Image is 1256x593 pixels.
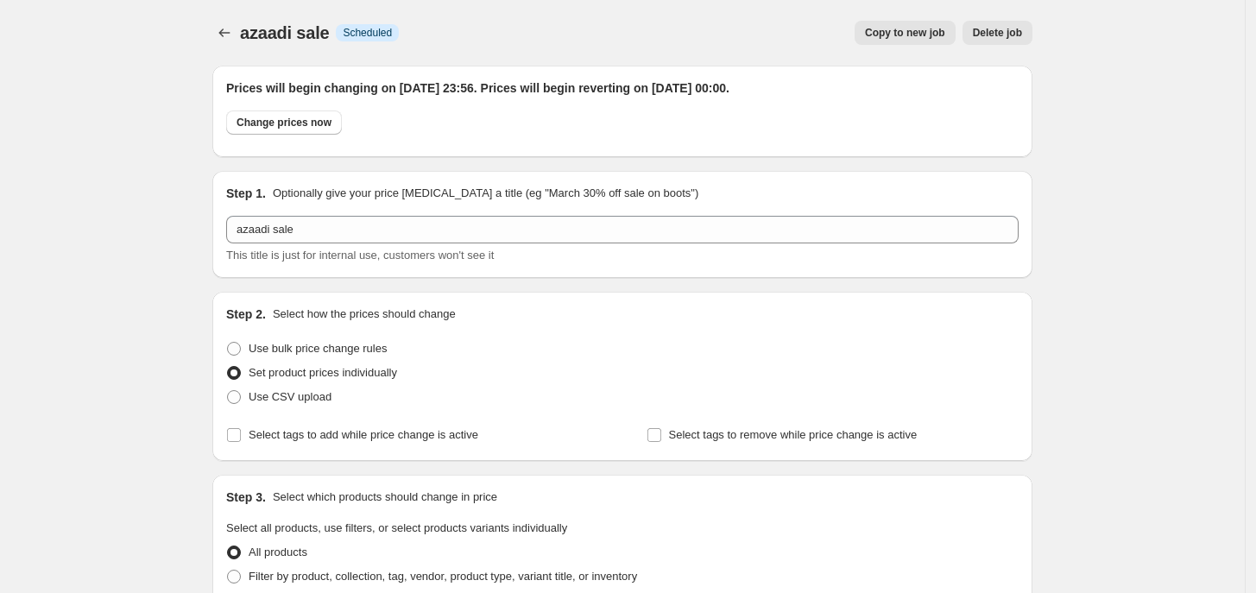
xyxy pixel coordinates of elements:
[237,116,331,129] span: Change prices now
[226,521,567,534] span: Select all products, use filters, or select products variants individually
[226,489,266,506] h2: Step 3.
[212,21,237,45] button: Price change jobs
[963,21,1032,45] button: Delete job
[240,23,329,42] span: azaadi sale
[273,185,698,202] p: Optionally give your price [MEDICAL_DATA] a title (eg "March 30% off sale on boots")
[226,110,342,135] button: Change prices now
[226,185,266,202] h2: Step 1.
[273,489,497,506] p: Select which products should change in price
[273,306,456,323] p: Select how the prices should change
[226,216,1019,243] input: 30% off holiday sale
[855,21,956,45] button: Copy to new job
[249,342,387,355] span: Use bulk price change rules
[249,390,331,403] span: Use CSV upload
[249,366,397,379] span: Set product prices individually
[973,26,1022,40] span: Delete job
[249,570,637,583] span: Filter by product, collection, tag, vendor, product type, variant title, or inventory
[249,428,478,441] span: Select tags to add while price change is active
[226,249,494,262] span: This title is just for internal use, customers won't see it
[669,428,918,441] span: Select tags to remove while price change is active
[865,26,945,40] span: Copy to new job
[343,26,392,40] span: Scheduled
[226,79,1019,97] h2: Prices will begin changing on [DATE] 23:56. Prices will begin reverting on [DATE] 00:00.
[249,546,307,558] span: All products
[226,306,266,323] h2: Step 2.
